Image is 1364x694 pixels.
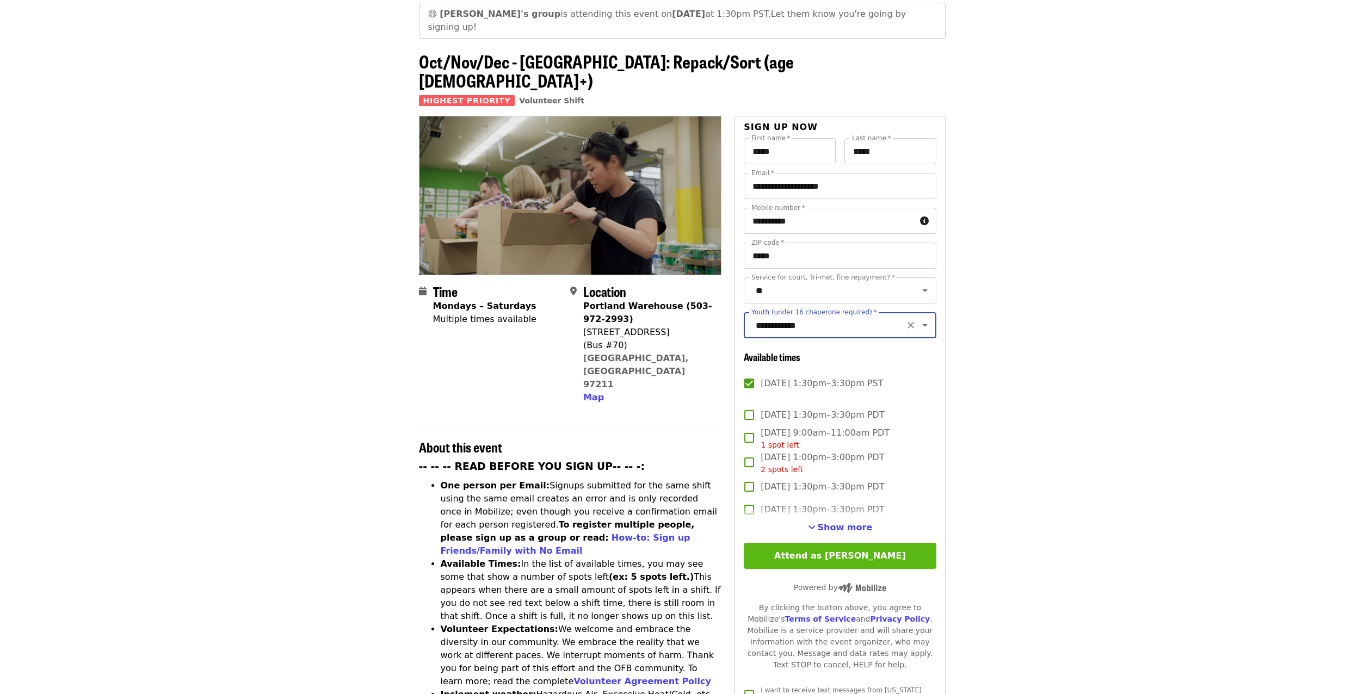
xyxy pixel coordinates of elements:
[870,615,930,623] a: Privacy Policy
[761,426,890,451] span: [DATE] 9:00am–11:00am PDT
[744,138,836,164] input: First name
[419,461,645,472] strong: -- -- -- READ BEFORE YOU SIGN UP-- -- -:
[441,557,722,623] li: In the list of available times, you may see some that show a number of spots left This appears wh...
[794,583,886,592] span: Powered by
[583,391,604,404] button: Map
[441,519,695,543] strong: To register multiple people, please sign up as a group or read:
[441,480,550,491] strong: One person per Email:
[852,135,891,141] label: Last name
[419,48,794,93] span: Oct/Nov/Dec - [GEOGRAPHIC_DATA]: Repack/Sort (age [DEMOGRAPHIC_DATA]+)
[744,243,936,269] input: ZIP code
[583,339,713,352] div: (Bus #70)
[583,392,604,402] span: Map
[583,301,712,324] strong: Portland Warehouse (503-972-2993)
[751,135,791,141] label: First name
[920,216,929,226] i: circle-info icon
[761,465,803,474] span: 2 spots left
[609,572,694,582] strong: (ex: 5 spots left.)
[761,503,884,516] span: [DATE] 1:30pm–3:30pm PDT
[583,282,626,301] span: Location
[441,623,722,688] li: We welcome and embrace the diversity in our community. We embrace the reality that we work at dif...
[761,480,884,493] span: [DATE] 1:30pm–3:30pm PDT
[761,377,883,390] span: [DATE] 1:30pm–3:30pm PST
[761,408,884,422] span: [DATE] 1:30pm–3:30pm PDT
[433,313,536,326] div: Multiple times available
[519,96,584,105] a: Volunteer Shift
[917,283,933,298] button: Open
[844,138,936,164] input: Last name
[761,441,799,449] span: 1 spot left
[440,9,771,19] span: is attending this event on at 1:30pm PST.
[744,602,936,671] div: By clicking the button above, you agree to Mobilize's and . Mobilize is a service provider and wi...
[428,9,437,19] span: grinning face emoji
[433,301,536,311] strong: Mondays – Saturdays
[744,208,915,234] input: Mobile number
[808,521,873,534] button: See more timeslots
[744,350,800,364] span: Available times
[751,239,784,246] label: ZIP code
[419,437,502,456] span: About this event
[419,286,427,296] i: calendar icon
[744,122,818,132] span: Sign up now
[917,318,933,333] button: Open
[573,676,711,686] a: Volunteer Agreement Policy
[441,624,559,634] strong: Volunteer Expectations:
[761,451,884,475] span: [DATE] 1:00pm–3:00pm PDT
[583,326,713,339] div: [STREET_ADDRESS]
[433,282,458,301] span: Time
[751,274,895,281] label: Service for court, Tri-met, fine repayment?
[583,353,689,389] a: [GEOGRAPHIC_DATA], [GEOGRAPHIC_DATA] 97211
[751,205,805,211] label: Mobile number
[419,95,515,106] span: Highest Priority
[441,532,690,556] a: How-to: Sign up Friends/Family with No Email
[441,559,521,569] strong: Available Times:
[838,583,886,593] img: Powered by Mobilize
[570,286,577,296] i: map-marker-alt icon
[751,170,774,176] label: Email
[419,116,721,274] img: Oct/Nov/Dec - Portland: Repack/Sort (age 8+) organized by Oregon Food Bank
[744,543,936,569] button: Attend as [PERSON_NAME]
[672,9,705,19] strong: [DATE]
[744,173,936,199] input: Email
[903,318,918,333] button: Clear
[440,9,560,19] strong: [PERSON_NAME]'s group
[785,615,856,623] a: Terms of Service
[818,522,873,532] span: Show more
[751,309,877,315] label: Youth (under 16 chaperone required)
[441,479,722,557] li: Signups submitted for the same shift using the same email creates an error and is only recorded o...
